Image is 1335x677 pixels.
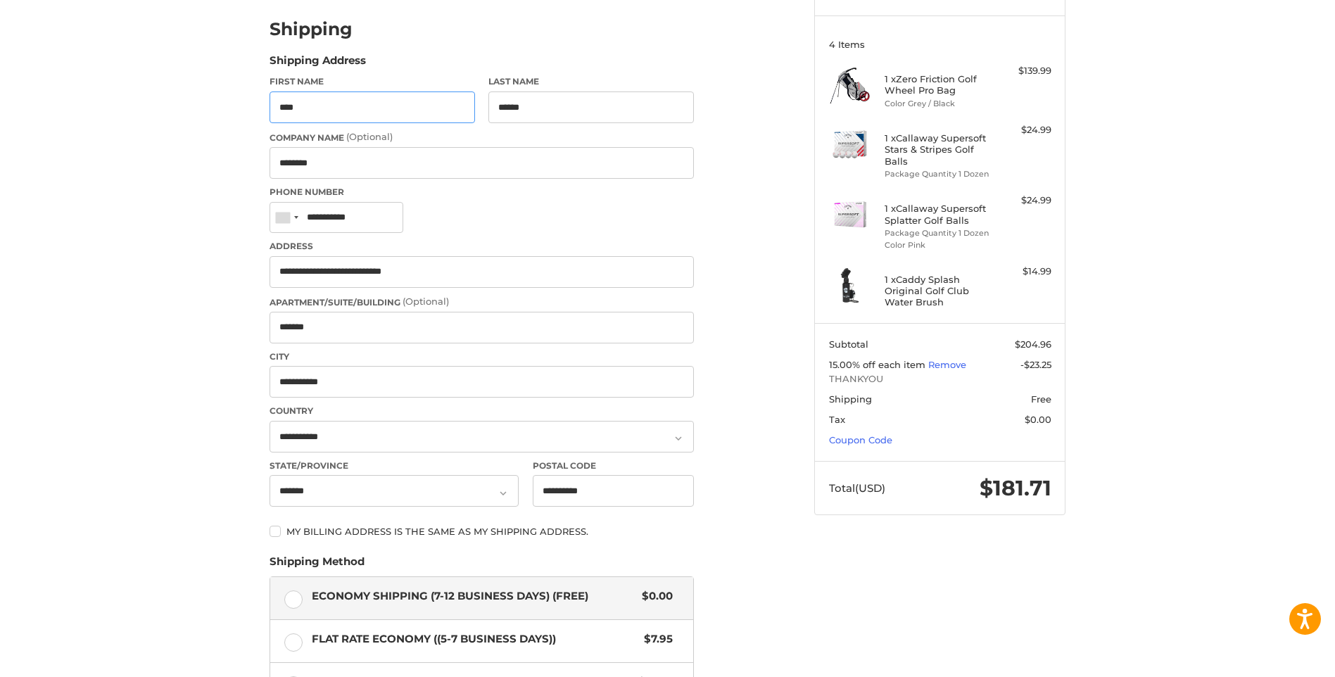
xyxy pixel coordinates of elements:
h2: Shipping [270,18,353,40]
legend: Shipping Method [270,554,365,576]
h4: 1 x Zero Friction Golf Wheel Pro Bag [885,73,992,96]
label: Phone Number [270,186,694,198]
span: $181.71 [980,475,1051,501]
div: $24.99 [996,123,1051,137]
span: $0.00 [635,588,673,605]
span: THANKYOU [829,372,1051,386]
a: Remove [928,359,966,370]
div: $24.99 [996,194,1051,208]
span: $0.00 [1025,414,1051,425]
h4: 1 x Callaway Supersoft Stars & Stripes Golf Balls [885,132,992,167]
label: First Name [270,75,475,88]
li: Package Quantity 1 Dozen [885,227,992,239]
label: Postal Code [533,460,695,472]
span: $7.95 [637,631,673,647]
span: 15.00% off each item [829,359,928,370]
span: Free [1031,393,1051,405]
label: Apartment/Suite/Building [270,295,694,309]
span: Economy Shipping (7-12 Business Days) (Free) [312,588,635,605]
h4: 1 x Callaway Supersoft Splatter Golf Balls [885,203,992,226]
li: Package Quantity 1 Dozen [885,168,992,180]
span: -$23.25 [1020,359,1051,370]
span: Total (USD) [829,481,885,495]
label: City [270,350,694,363]
span: Flat Rate Economy ((5-7 Business Days)) [312,631,638,647]
label: My billing address is the same as my shipping address. [270,526,694,537]
div: $14.99 [996,265,1051,279]
label: Address [270,240,694,253]
h3: 4 Items [829,39,1051,50]
li: Color Pink [885,239,992,251]
label: Last Name [488,75,694,88]
label: Country [270,405,694,417]
label: Company Name [270,130,694,144]
span: Subtotal [829,338,868,350]
h4: 1 x Caddy Splash Original Golf Club Water Brush [885,274,992,308]
small: (Optional) [403,296,449,307]
legend: Shipping Address [270,53,366,75]
a: Coupon Code [829,434,892,445]
span: Tax [829,414,845,425]
span: Shipping [829,393,872,405]
small: (Optional) [346,131,393,142]
li: Color Grey / Black [885,98,992,110]
div: $139.99 [996,64,1051,78]
iframe: Google Customer Reviews [1219,639,1335,677]
label: State/Province [270,460,519,472]
span: $204.96 [1015,338,1051,350]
